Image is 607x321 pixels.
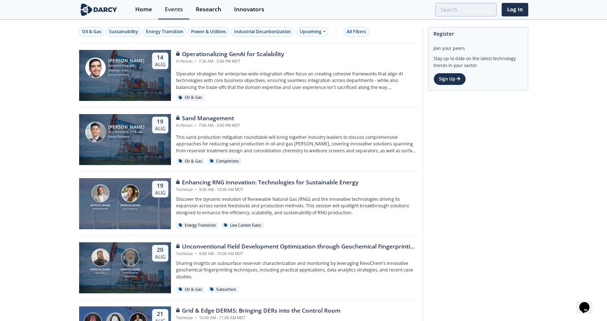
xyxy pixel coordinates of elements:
div: Aug [155,189,166,196]
p: This sand production mitigation roundtable will bring together industry leaders to discuss compre... [176,134,417,154]
div: [PERSON_NAME] [89,204,112,208]
div: Innovators [234,7,264,12]
div: Enhancing RNG innovation: Technologies for Sustainable Energy [176,178,358,187]
div: Technical 10:00 AM - 11:00 AM MDT [176,315,341,321]
div: Technical 9:00 AM - 10:00 AM MDT [176,187,358,193]
div: Stay up to date on the latest technology trends in your sector. [433,52,523,69]
div: Sand Management [176,114,240,123]
img: Amir Akbari [92,184,109,202]
div: Join your peers [433,40,523,52]
p: Sharing insights on subsurface reservoir characterization and monitoring by leveraging RevoChem's... [176,260,417,280]
div: Operationalizing GenAI for Scalability [176,50,284,59]
div: Research [196,7,221,12]
img: Sami Sultan [85,58,106,78]
p: Discover the dynamic evolution of Renewable Natural Gas (RNG) and the innovative technologies dri... [176,196,417,216]
p: Operator strategies for enterprise-wide integration often focus on creating cohesive frameworks t... [176,71,417,91]
div: [PERSON_NAME] [89,268,112,272]
div: Oil & Gas [176,158,205,165]
button: Energy Transition [143,27,186,37]
button: Oil & Gas [79,27,104,37]
div: [PERSON_NAME] Exploration LLC [119,271,142,278]
div: [PERSON_NAME] [89,207,112,210]
img: Ron Sasaki [85,122,106,142]
div: [PERSON_NAME] [119,204,142,208]
input: Advanced Search [435,3,497,16]
div: All Filters [347,28,366,35]
a: Ron Sasaki [PERSON_NAME] Vice President, Oil & Gas Darcy Partners 19 Aug Sand Management In Perso... [79,114,417,165]
div: 21 [155,310,166,318]
img: John Sinclair [121,248,139,266]
div: Low Carbon Fuels [221,222,264,229]
div: Upcoming [297,27,328,37]
button: All Filters [344,27,369,37]
div: Unconventional Field Development Optimization through Geochemical Fingerprinting Technology [176,242,417,251]
div: Sustainability [109,28,138,35]
img: Nicole Neff [121,184,139,202]
div: Industrial Decarbonization [234,28,291,35]
div: Events [165,7,183,12]
button: Power & Utilities [188,27,229,37]
div: 20 [155,246,166,254]
div: Subsurface [207,286,239,293]
iframe: chat widget [576,292,600,314]
div: [PERSON_NAME] [119,268,142,272]
div: [PERSON_NAME] [108,58,145,63]
div: Oil & Gas [176,286,205,293]
span: • [194,251,198,256]
div: Energy Transition [146,28,183,35]
div: Vice President, Oil & Gas [108,130,144,134]
div: Research Program Director - O&G / Sustainability [108,63,145,73]
div: Technical 9:00 AM - 10:00 AM MDT [176,251,417,257]
a: Bob Aylsworth [PERSON_NAME] RevoChem John Sinclair [PERSON_NAME] [PERSON_NAME] Exploration LLC 20... [79,242,417,293]
div: Completions [207,158,242,165]
div: In Person 7:30 AM - 5:00 PM MDT [176,59,284,64]
a: Log In [502,3,528,16]
button: Industrial Decarbonization [231,27,294,37]
div: Aug [155,61,166,68]
div: Home [135,7,152,12]
div: Energy Transition [176,222,219,229]
div: Oil & Gas [176,94,205,101]
div: In Person 7:00 AM - 3:00 PM MDT [176,123,240,129]
div: 19 [155,182,166,189]
span: • [194,59,198,64]
img: logo-wide.svg [79,3,119,16]
span: • [194,123,198,128]
div: 19 [155,118,166,125]
div: Grid & Edge DERMS: Bringing DERs into the Control Room [176,306,341,315]
div: Darcy Partners [108,73,145,77]
span: • [194,315,198,320]
div: Aug [155,125,166,132]
div: 14 [155,54,166,61]
div: Darcy Partners [108,134,144,139]
div: Loci Controls Inc. [119,207,142,210]
button: Sustainability [106,27,141,37]
a: Sign Up [433,73,466,85]
div: Power & Utilities [191,28,226,35]
img: Bob Aylsworth [92,248,109,266]
div: Oil & Gas [82,28,101,35]
div: Register [433,27,523,40]
div: [PERSON_NAME] [108,125,144,130]
a: Amir Akbari [PERSON_NAME] [PERSON_NAME] Nicole Neff [PERSON_NAME] Loci Controls Inc. 19 Aug Enhan... [79,178,417,229]
a: Sami Sultan [PERSON_NAME] Research Program Director - O&G / Sustainability Darcy Partners 14 Aug ... [79,50,417,101]
div: Aug [155,254,166,260]
div: RevoChem [89,271,112,274]
span: • [194,187,198,192]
